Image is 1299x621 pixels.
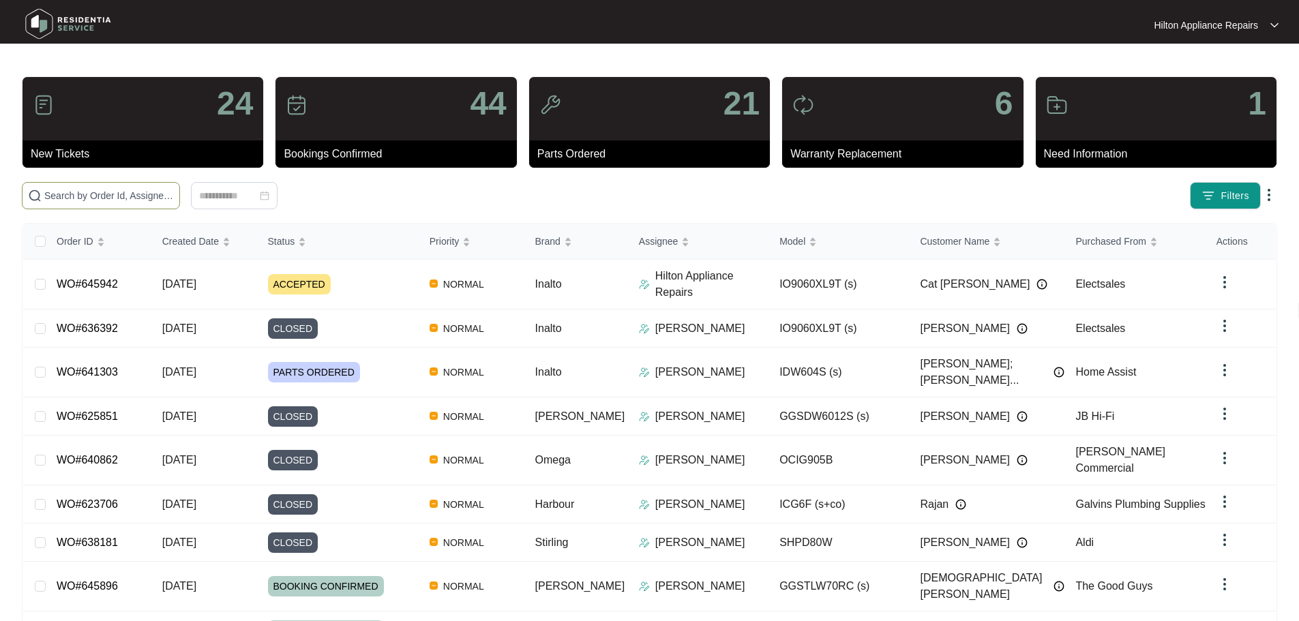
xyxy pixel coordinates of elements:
[217,87,253,120] p: 24
[57,410,118,422] a: WO#625851
[1075,580,1152,592] span: The Good Guys
[639,411,650,422] img: Assigner Icon
[46,224,151,260] th: Order ID
[162,410,196,422] span: [DATE]
[1216,450,1233,466] img: dropdown arrow
[539,94,561,116] img: icon
[268,362,360,382] span: PARTS ORDERED
[655,452,745,468] p: [PERSON_NAME]
[639,323,650,334] img: Assigner Icon
[284,146,516,162] p: Bookings Confirmed
[655,578,745,594] p: [PERSON_NAME]
[639,537,650,548] img: Assigner Icon
[779,234,805,249] span: Model
[768,348,909,397] td: IDW604S (s)
[1075,322,1125,334] span: Electsales
[268,576,384,596] span: BOOKING CONFIRMED
[768,562,909,611] td: GGSTLW70RC (s)
[920,356,1047,389] span: [PERSON_NAME]; [PERSON_NAME]...
[920,570,1047,603] span: [DEMOGRAPHIC_DATA][PERSON_NAME]
[768,436,909,485] td: OCIG905B
[1044,146,1276,162] p: Need Information
[1216,274,1233,290] img: dropdown arrow
[1216,576,1233,592] img: dropdown arrow
[57,322,118,334] a: WO#636392
[1216,532,1233,548] img: dropdown arrow
[438,320,490,337] span: NORMAL
[438,452,490,468] span: NORMAL
[57,366,118,378] a: WO#641303
[1216,494,1233,510] img: dropdown arrow
[151,224,257,260] th: Created Date
[44,188,174,203] input: Search by Order Id, Assignee Name, Customer Name, Brand and Model
[768,224,909,260] th: Model
[639,367,650,378] img: Assigner Icon
[790,146,1023,162] p: Warranty Replacement
[920,276,1030,292] span: Cat [PERSON_NAME]
[995,87,1013,120] p: 6
[1075,410,1114,422] span: JB Hi-Fi
[430,500,438,508] img: Vercel Logo
[162,454,196,466] span: [DATE]
[1075,366,1136,378] span: Home Assist
[419,224,524,260] th: Priority
[768,260,909,309] td: IO9060XL9T (s)
[28,189,42,202] img: search-icon
[524,224,628,260] th: Brand
[639,581,650,592] img: Assigner Icon
[628,224,768,260] th: Assignee
[768,397,909,436] td: GGSDW6012S (s)
[57,536,118,548] a: WO#638181
[920,452,1010,468] span: [PERSON_NAME]
[768,485,909,524] td: ICG6F (s+co)
[162,580,196,592] span: [DATE]
[430,455,438,464] img: Vercel Logo
[1261,187,1277,203] img: dropdown arrow
[268,234,295,249] span: Status
[920,408,1010,425] span: [PERSON_NAME]
[535,366,562,378] span: Inalto
[1054,581,1064,592] img: Info icon
[268,450,318,470] span: CLOSED
[1075,446,1165,474] span: [PERSON_NAME] Commercial
[909,224,1064,260] th: Customer Name
[655,534,745,551] p: [PERSON_NAME]
[430,279,438,288] img: Vercel Logo
[1216,362,1233,378] img: dropdown arrow
[723,87,760,120] p: 21
[920,234,989,249] span: Customer Name
[57,580,118,592] a: WO#645896
[955,499,966,510] img: Info icon
[438,408,490,425] span: NORMAL
[1017,411,1028,422] img: Info icon
[268,274,331,294] span: ACCEPTED
[1075,278,1125,290] span: Electsales
[162,498,196,510] span: [DATE]
[162,536,196,548] span: [DATE]
[639,234,678,249] span: Assignee
[792,94,814,116] img: icon
[535,278,562,290] span: Inalto
[655,268,768,301] p: Hilton Appliance Repairs
[1075,234,1146,249] span: Purchased From
[1206,224,1276,260] th: Actions
[438,364,490,380] span: NORMAL
[430,367,438,376] img: Vercel Logo
[257,224,419,260] th: Status
[1216,406,1233,422] img: dropdown arrow
[57,278,118,290] a: WO#645942
[430,324,438,332] img: Vercel Logo
[639,499,650,510] img: Assigner Icon
[768,524,909,562] td: SHPD80W
[438,578,490,594] span: NORMAL
[20,3,116,44] img: residentia service logo
[162,322,196,334] span: [DATE]
[430,538,438,546] img: Vercel Logo
[920,320,1010,337] span: [PERSON_NAME]
[639,455,650,466] img: Assigner Icon
[57,454,118,466] a: WO#640862
[535,498,575,510] span: Harbour
[438,276,490,292] span: NORMAL
[1201,189,1215,202] img: filter icon
[1190,182,1261,209] button: filter iconFilters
